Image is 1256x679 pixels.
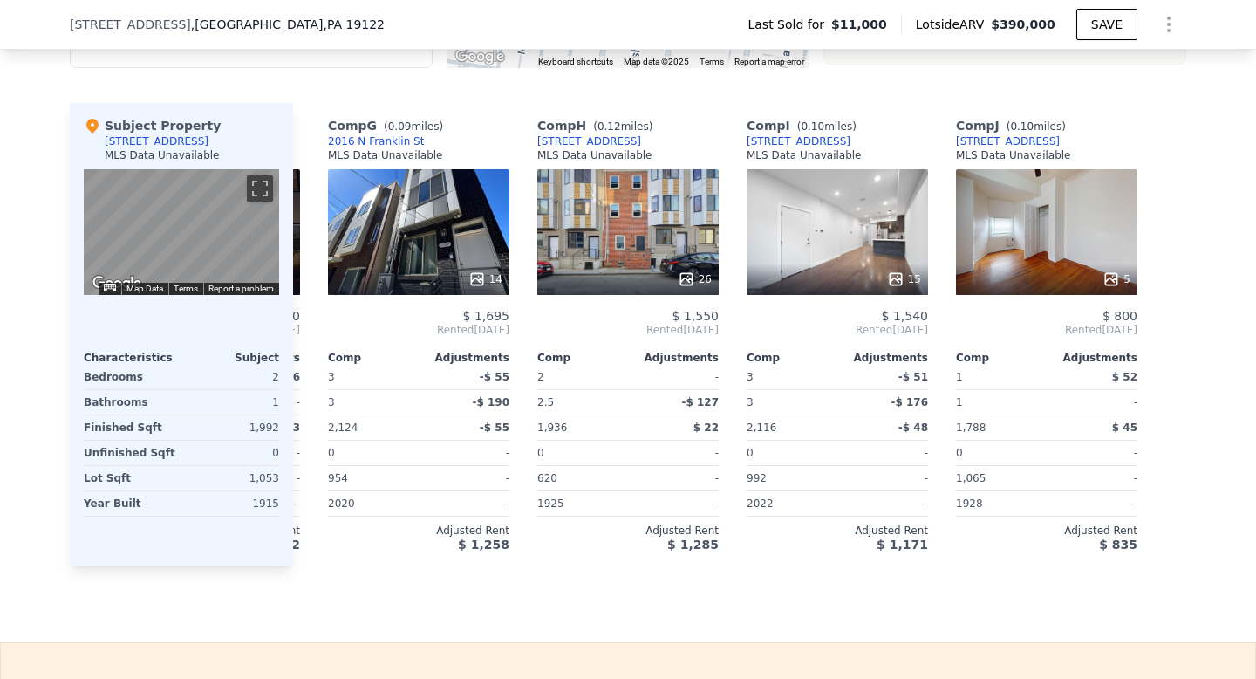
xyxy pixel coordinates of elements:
div: Characteristics [84,351,181,365]
div: [STREET_ADDRESS] [956,134,1060,148]
div: Adjusted Rent [747,524,928,538]
div: - [422,491,509,516]
div: 1 [185,390,279,415]
div: 2 [185,365,279,389]
span: $ 52 [1112,371,1137,383]
div: [STREET_ADDRESS] [105,134,208,148]
span: Rented [DATE] [328,323,509,337]
span: , [GEOGRAPHIC_DATA] [191,16,385,33]
span: ( miles) [790,120,863,133]
a: Terms (opens in new tab) [174,284,198,293]
a: Report a map error [734,57,804,66]
div: Year Built [84,491,178,516]
div: Comp H [537,117,659,134]
span: $11,000 [831,16,887,33]
div: Comp [747,351,837,365]
span: 2,124 [328,422,358,434]
div: - [422,466,509,490]
div: Adjustments [419,351,509,365]
div: Adjustments [1047,351,1137,365]
div: 1928 [956,491,1043,516]
span: 1,936 [537,422,567,434]
div: Comp [956,351,1047,365]
span: $ 800 [1102,309,1137,323]
div: - [1050,441,1137,465]
span: ( miles) [377,120,450,133]
span: $ 22 [693,422,719,434]
div: 1,053 [185,466,279,490]
span: -$ 55 [480,371,509,383]
div: 1,992 [185,415,279,440]
a: Open this area in Google Maps (opens a new window) [451,45,509,68]
span: -$ 55 [480,422,509,434]
div: Lot Sqft [84,466,178,490]
div: Street View [84,169,279,295]
div: - [631,466,719,490]
span: $ 1,171 [877,538,928,552]
div: 2020 [328,491,415,516]
span: 0.10 [801,120,824,133]
div: Comp J [956,117,1073,134]
div: Adjustments [837,351,928,365]
div: Subject [181,351,279,365]
div: MLS Data Unavailable [537,148,652,162]
div: MLS Data Unavailable [956,148,1071,162]
span: 0.09 [388,120,412,133]
span: Rented [DATE] [537,323,719,337]
span: $ 1,550 [672,309,719,323]
span: 1,788 [956,422,986,434]
div: 5 [1102,271,1130,288]
span: 0.10 [1010,120,1034,133]
span: 0 [537,447,544,459]
div: - [631,491,719,516]
span: 954 [328,472,348,484]
button: Keyboard shortcuts [104,284,116,291]
div: 2022 [747,491,834,516]
span: -$ 51 [898,371,928,383]
span: 0.12 [597,120,621,133]
img: Google [88,272,146,295]
span: 1,065 [956,472,986,484]
span: ( miles) [586,120,659,133]
span: $ 45 [1112,422,1137,434]
div: Map [84,169,279,295]
div: - [1050,390,1137,415]
div: Comp [328,351,419,365]
div: - [841,441,928,465]
div: Adjusted Rent [328,524,509,538]
span: 0 [328,447,335,459]
span: 0 [956,447,963,459]
a: Report a problem [208,284,274,293]
div: [STREET_ADDRESS] [747,134,850,148]
div: - [631,441,719,465]
div: Subject Property [84,117,221,134]
button: Show Options [1151,7,1186,42]
div: 1 [956,390,1043,415]
span: 992 [747,472,767,484]
div: 2016 N Franklin St [328,134,424,148]
div: Bathrooms [84,390,178,415]
div: Adjusted Rent [537,524,719,538]
div: Comp [537,351,628,365]
img: Google [451,45,509,68]
span: 620 [537,472,557,484]
div: [STREET_ADDRESS] [537,134,641,148]
button: Map Data [126,283,163,295]
span: ( miles) [1000,120,1073,133]
div: Unfinished Sqft [84,441,178,465]
a: Open this area in Google Maps (opens a new window) [88,272,146,295]
span: 1 [956,371,963,383]
div: 3 [328,390,415,415]
button: Keyboard shortcuts [538,56,613,68]
div: - [1050,491,1137,516]
span: 0 [747,447,754,459]
div: 0 [185,441,279,465]
span: 3 [328,371,335,383]
div: Comp I [747,117,863,134]
span: 2,116 [747,422,776,434]
span: , PA 19122 [323,17,385,31]
div: - [841,466,928,490]
div: Adjustments [628,351,719,365]
span: Rented [DATE] [956,323,1137,337]
div: MLS Data Unavailable [328,148,443,162]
